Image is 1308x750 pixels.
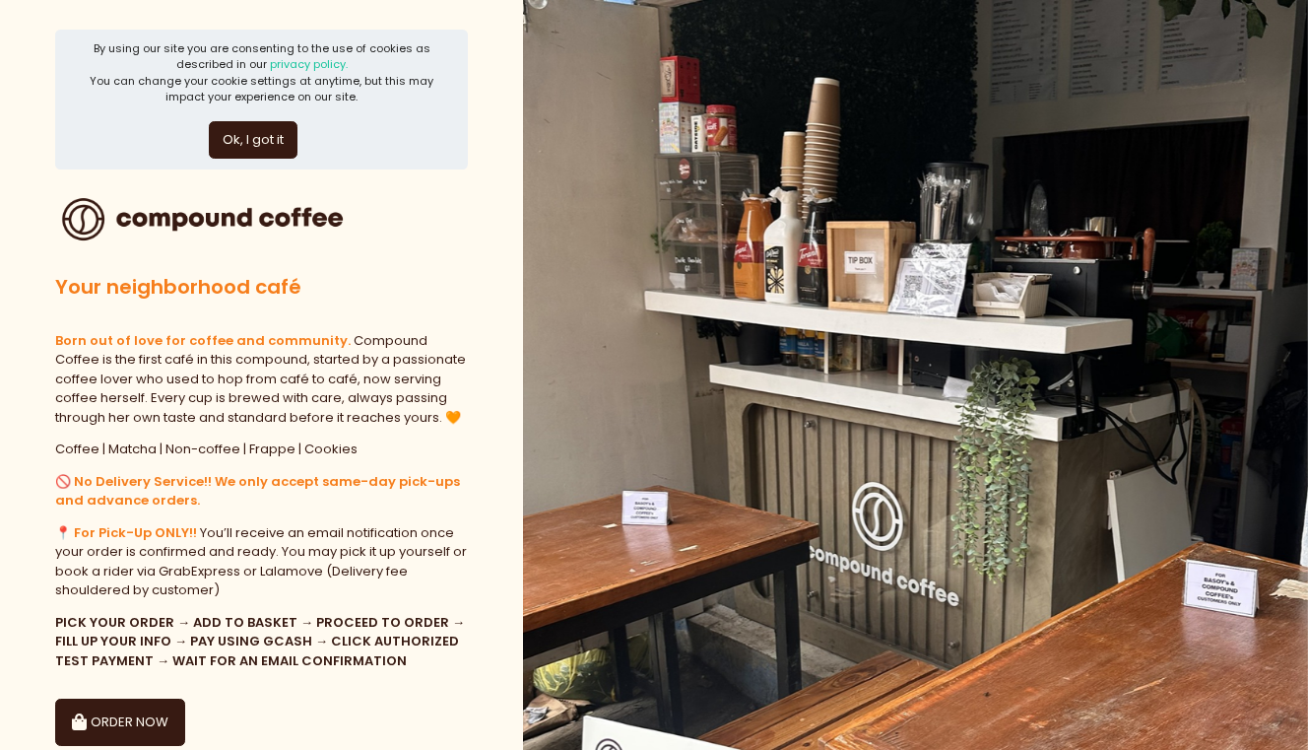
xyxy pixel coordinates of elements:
div: By using our site you are consenting to the use of cookies as described in our You can change you... [89,40,435,105]
div: Coffee | Matcha | Non-coffee | Frappe | Cookies [55,440,468,459]
button: ORDER NOW [55,699,185,746]
b: Born out of love for coffee and community. [55,331,351,350]
b: 🚫 No Delivery Service!! We only accept same-day pick-ups and advance orders. [55,472,460,511]
a: privacy policy. [270,56,348,72]
div: You’ll receive an email notification once your order is confirmed and ready. You may pick it up y... [55,523,468,600]
div: Compound Coffee is the first café in this compound, started by a passionate coffee lover who used... [55,331,468,428]
b: 📍 For Pick-Up ONLY!! [55,523,197,542]
div: PICK YOUR ORDER → ADD TO BASKET → PROCEED TO ORDER → FILL UP YOUR INFO → PAY USING GCASH → CLICK ... [55,613,468,671]
img: Compound Coffee [55,182,351,256]
button: Ok, I got it [209,121,297,159]
div: Your neighborhood café [55,256,468,318]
